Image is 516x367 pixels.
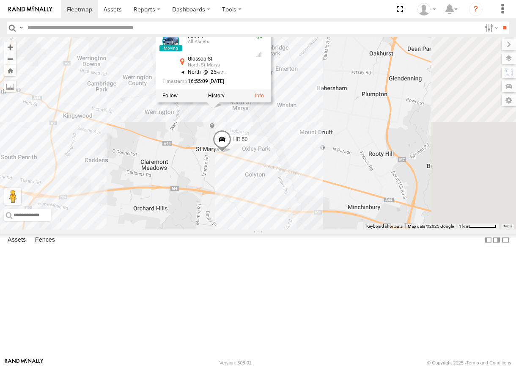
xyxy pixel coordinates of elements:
[255,93,264,99] a: View Asset Details
[201,69,225,75] span: 25
[254,51,264,58] div: GSM Signal = 4
[162,33,179,50] a: View Asset Details
[18,22,25,34] label: Search Query
[467,360,511,365] a: Terms and Conditions
[188,63,247,68] div: North St Marys
[5,359,44,367] a: Visit our Website
[4,41,16,53] button: Zoom in
[501,234,510,246] label: Hide Summary Table
[503,225,512,228] a: Terms (opens in new tab)
[4,80,16,92] label: Measure
[502,94,516,106] label: Map Settings
[484,234,492,246] label: Dock Summary Table to the Left
[427,360,511,365] div: © Copyright 2025 -
[408,224,454,229] span: Map data ©2025 Google
[8,6,52,12] img: rand-logo.svg
[4,188,21,205] button: Drag Pegman onto the map to open Street View
[208,93,225,99] label: View Asset History
[3,234,30,246] label: Assets
[188,69,201,75] span: North
[188,57,247,62] div: Glossop St
[459,224,468,229] span: 1 km
[366,224,403,229] button: Keyboard shortcuts
[162,93,178,99] label: Realtime tracking of Asset
[4,53,16,65] button: Zoom out
[481,22,500,34] label: Search Filter Options
[31,234,59,246] label: Fences
[4,65,16,76] button: Zoom Home
[469,3,483,16] i: ?
[233,136,247,142] span: HR 50
[220,360,252,365] div: Version: 308.01
[492,234,501,246] label: Dock Summary Table to the Right
[414,3,439,16] div: Eric Yao
[456,224,499,229] button: Map scale: 1 km per 63 pixels
[254,42,264,49] div: No battery health information received from this device.
[162,79,247,84] div: Date/time of location update
[188,39,247,44] div: All Assets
